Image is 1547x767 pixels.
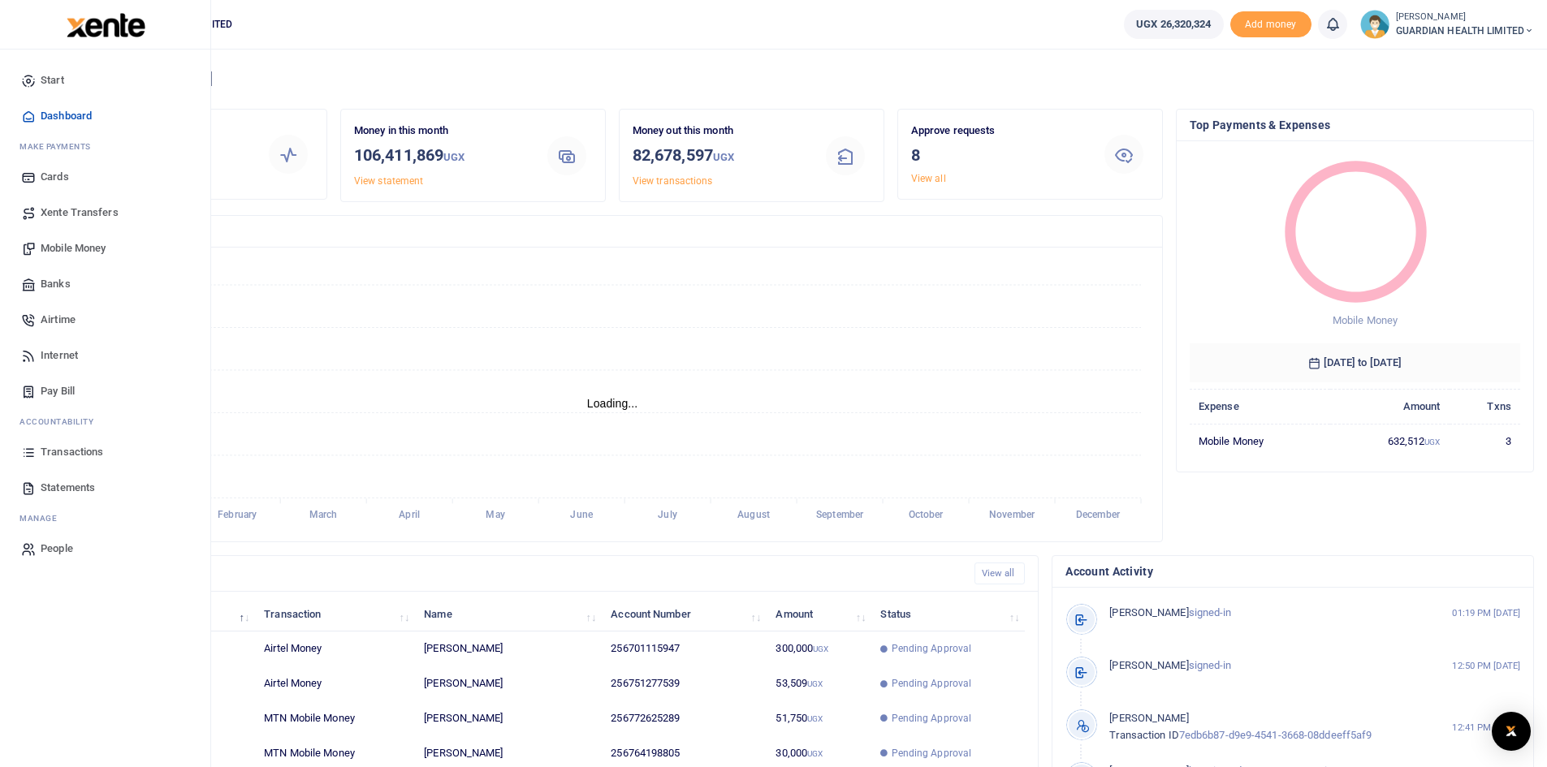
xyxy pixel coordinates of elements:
[41,347,78,364] span: Internet
[633,175,713,187] a: View transactions
[354,175,423,187] a: View statement
[62,70,1534,88] h4: Hello [PERSON_NAME]
[13,373,197,409] a: Pay Bill
[486,510,504,521] tspan: May
[767,666,871,701] td: 53,509
[1492,712,1531,751] div: Open Intercom Messenger
[737,510,770,521] tspan: August
[13,231,197,266] a: Mobile Money
[602,666,767,701] td: 256751277539
[911,143,1087,167] h3: 8
[399,510,419,521] tspan: April
[76,222,1149,240] h4: Transactions Overview
[13,98,197,134] a: Dashboard
[602,597,767,631] th: Account Number: activate to sort column ascending
[13,338,197,373] a: Internet
[767,701,871,736] td: 51,750
[1333,314,1398,326] span: Mobile Money
[41,383,75,399] span: Pay Bill
[1076,510,1121,521] tspan: December
[816,510,864,521] tspan: September
[587,397,638,410] text: Loading...
[13,266,197,302] a: Banks
[1230,11,1311,38] span: Add money
[602,701,767,736] td: 256772625289
[1190,116,1520,134] h4: Top Payments & Expenses
[218,510,257,521] tspan: February
[1452,721,1520,735] small: 12:41 PM [DATE]
[1424,437,1440,446] small: UGX
[813,644,828,653] small: UGX
[1109,605,1417,622] p: signed-in
[1109,659,1188,671] span: [PERSON_NAME]
[570,510,593,521] tspan: June
[633,143,808,170] h3: 82,678,597
[1109,657,1417,674] p: signed-in
[911,123,1087,140] p: Approve requests
[1330,389,1450,424] th: Amount
[13,62,197,98] a: Start
[1330,424,1450,458] td: 632,512
[911,173,946,184] a: View all
[76,565,961,583] h4: Recent Transactions
[354,143,529,170] h3: 106,411,869
[41,276,71,292] span: Banks
[41,169,69,185] span: Cards
[1124,10,1223,39] a: UGX 26,320,324
[1396,11,1534,24] small: [PERSON_NAME]
[41,240,106,256] span: Mobile Money
[871,597,1025,631] th: Status: activate to sort column ascending
[1452,606,1520,620] small: 01:19 PM [DATE]
[1065,562,1520,580] h4: Account Activity
[41,72,64,88] span: Start
[65,18,145,30] a: logo-small logo-large logo-large
[1450,389,1520,424] th: Txns
[13,409,197,434] li: Ac
[32,416,93,428] span: countability
[1360,10,1389,39] img: profile-user
[892,641,972,656] span: Pending Approval
[1109,712,1188,724] span: [PERSON_NAME]
[28,512,58,524] span: anage
[713,151,734,163] small: UGX
[1190,389,1330,424] th: Expense
[658,510,676,521] tspan: July
[1190,424,1330,458] td: Mobile Money
[41,205,119,221] span: Xente Transfers
[974,562,1026,584] a: View all
[1136,16,1211,32] span: UGX 26,320,324
[41,541,73,557] span: People
[1109,710,1417,744] p: 7edb6b87-d9e9-4541-3668-08ddeeff5af9
[67,13,145,37] img: logo-large
[892,676,972,691] span: Pending Approval
[13,506,197,531] li: M
[41,312,76,328] span: Airtime
[415,701,602,736] td: [PERSON_NAME]
[767,597,871,631] th: Amount: activate to sort column ascending
[1230,11,1311,38] li: Toup your wallet
[415,631,602,666] td: [PERSON_NAME]
[13,195,197,231] a: Xente Transfers
[1117,10,1229,39] li: Wallet ballance
[633,123,808,140] p: Money out this month
[1452,659,1520,673] small: 12:50 PM [DATE]
[415,597,602,631] th: Name: activate to sort column ascending
[767,631,871,666] td: 300,000
[1109,606,1188,618] span: [PERSON_NAME]
[354,123,529,140] p: Money in this month
[255,666,415,701] td: Airtel Money
[13,531,197,567] a: People
[255,701,415,736] td: MTN Mobile Money
[892,711,972,726] span: Pending Approval
[13,470,197,506] a: Statements
[13,434,197,470] a: Transactions
[909,510,944,521] tspan: October
[41,480,95,496] span: Statements
[13,134,197,159] li: M
[892,746,972,761] span: Pending Approval
[1450,424,1520,458] td: 3
[989,510,1035,521] tspan: November
[255,631,415,666] td: Airtel Money
[602,631,767,666] td: 256701115947
[443,151,465,163] small: UGX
